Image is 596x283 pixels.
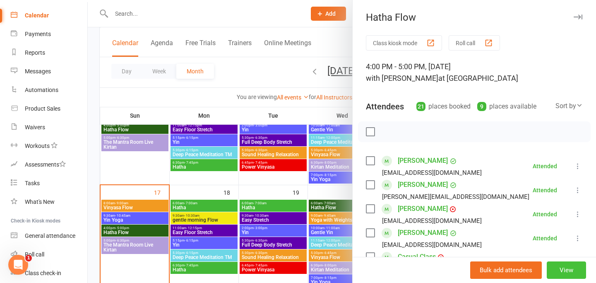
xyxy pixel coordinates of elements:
[11,174,87,193] a: Tasks
[382,191,529,202] div: [PERSON_NAME][EMAIL_ADDRESS][DOMAIN_NAME]
[11,155,87,174] a: Assessments
[398,154,448,167] a: [PERSON_NAME]
[353,12,596,23] div: Hatha Flow
[366,74,438,82] span: with [PERSON_NAME]
[25,12,49,19] div: Calendar
[11,118,87,137] a: Waivers
[25,255,32,261] span: 1
[11,62,87,81] a: Messages
[25,180,40,186] div: Tasks
[8,255,28,275] iframe: Intercom live chat
[449,35,500,51] button: Roll call
[25,31,51,37] div: Payments
[25,87,58,93] div: Automations
[533,187,557,193] div: Attended
[547,261,586,279] button: View
[398,178,448,191] a: [PERSON_NAME]
[398,202,448,215] a: [PERSON_NAME]
[25,143,50,149] div: Workouts
[11,227,87,245] a: General attendance kiosk mode
[438,74,518,82] span: at [GEOGRAPHIC_DATA]
[11,99,87,118] a: Product Sales
[25,161,66,168] div: Assessments
[25,124,45,131] div: Waivers
[382,239,482,250] div: [EMAIL_ADDRESS][DOMAIN_NAME]
[25,232,75,239] div: General attendance
[11,6,87,25] a: Calendar
[25,49,45,56] div: Reports
[382,167,482,178] div: [EMAIL_ADDRESS][DOMAIN_NAME]
[366,61,583,84] div: 4:00 PM - 5:00 PM, [DATE]
[470,261,542,279] button: Bulk add attendees
[416,102,425,111] div: 21
[11,193,87,211] a: What's New
[477,102,486,111] div: 9
[25,198,55,205] div: What's New
[25,68,51,75] div: Messages
[533,235,557,241] div: Attended
[477,101,536,112] div: places available
[398,226,448,239] a: [PERSON_NAME]
[555,101,583,111] div: Sort by
[398,250,436,264] a: Casual Class
[11,44,87,62] a: Reports
[11,264,87,283] a: Class kiosk mode
[11,137,87,155] a: Workouts
[11,245,87,264] a: Roll call
[25,251,44,258] div: Roll call
[533,163,557,169] div: Attended
[366,35,442,51] button: Class kiosk mode
[25,270,61,276] div: Class check-in
[25,105,60,112] div: Product Sales
[366,101,404,112] div: Attendees
[533,211,557,217] div: Attended
[416,101,471,112] div: places booked
[382,215,482,226] div: [EMAIL_ADDRESS][DOMAIN_NAME]
[11,81,87,99] a: Automations
[11,25,87,44] a: Payments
